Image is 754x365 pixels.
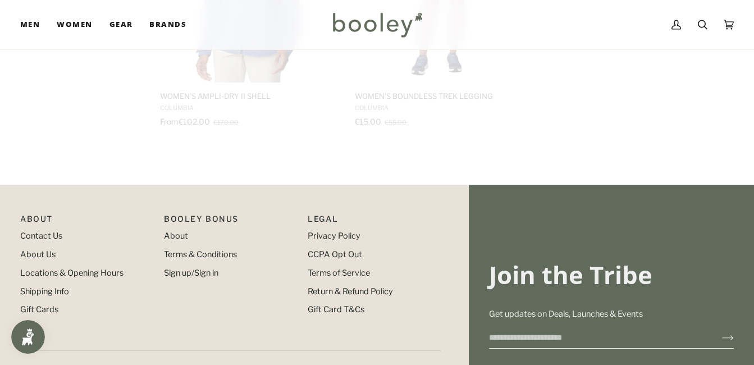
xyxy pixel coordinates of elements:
span: Women [57,19,92,30]
a: Gift Cards [20,304,58,314]
iframe: Button to open loyalty program pop-up [11,320,45,354]
input: your-email@example.com [489,327,704,348]
a: Return & Refund Policy [308,286,393,296]
p: Pipeline_Footer Sub [308,213,440,230]
a: Terms & Conditions [164,249,237,259]
button: Join [704,328,734,346]
span: Brands [149,19,186,30]
a: Contact Us [20,231,62,241]
a: Locations & Opening Hours [20,268,124,278]
a: Privacy Policy [308,231,360,241]
a: Gift Card T&Cs [308,304,364,314]
a: About Us [20,249,56,259]
span: Gear [109,19,133,30]
span: Men [20,19,40,30]
a: About [164,231,188,241]
p: Pipeline_Footer Main [20,213,153,230]
a: CCPA Opt Out [308,249,362,259]
a: Shipping Info [20,286,69,296]
img: Booley [328,8,426,41]
h3: Join the Tribe [489,259,734,290]
p: Booley Bonus [164,213,296,230]
a: Terms of Service [308,268,370,278]
p: Get updates on Deals, Launches & Events [489,308,734,321]
a: Sign up/Sign in [164,268,218,278]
